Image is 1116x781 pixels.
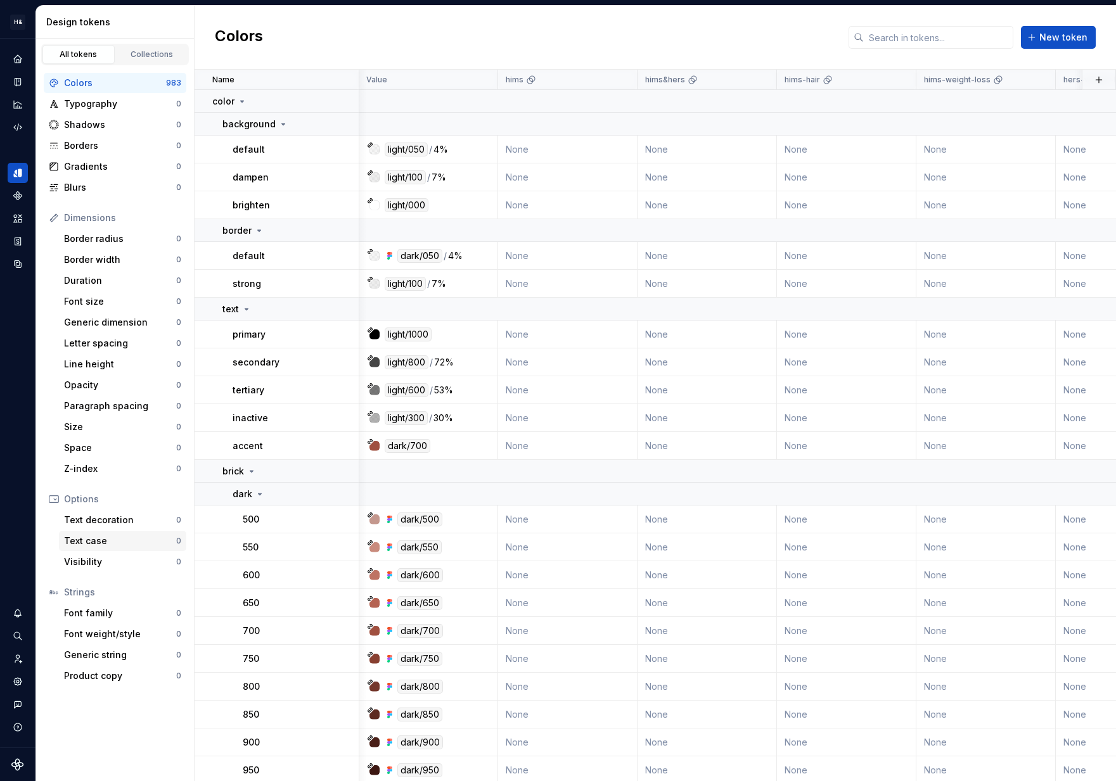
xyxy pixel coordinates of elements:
div: / [430,383,433,397]
div: dark/050 [397,249,442,263]
td: None [638,432,777,460]
td: None [498,163,638,191]
div: Size [64,421,176,433]
td: None [777,191,916,219]
p: border [222,224,252,237]
p: hims-weight-loss [924,75,991,85]
p: 950 [243,764,259,777]
div: Font family [64,607,176,619]
a: Shadows0 [44,115,186,135]
td: None [638,270,777,298]
td: None [638,136,777,163]
td: None [498,376,638,404]
div: Shadows [64,118,176,131]
p: accent [233,440,263,452]
td: None [638,728,777,756]
a: Line height0 [59,354,186,374]
div: light/100 [385,277,426,291]
div: Letter spacing [64,337,176,350]
td: None [777,321,916,348]
div: Collections [120,49,184,60]
td: None [916,617,1056,645]
p: primary [233,328,266,341]
div: / [427,170,430,184]
div: Settings [8,671,28,692]
td: None [638,505,777,533]
a: Code automation [8,117,28,137]
td: None [777,348,916,376]
td: None [638,589,777,617]
td: None [638,163,777,191]
div: 0 [176,650,181,660]
div: Home [8,49,28,69]
a: Letter spacing0 [59,333,186,353]
a: Font family0 [59,603,186,623]
div: 53% [434,383,453,397]
div: light/100 [385,170,426,184]
div: 0 [176,443,181,453]
div: 0 [176,671,181,681]
td: None [777,505,916,533]
p: color [212,95,234,108]
td: None [498,191,638,219]
td: None [916,404,1056,432]
div: dark/900 [397,735,443,749]
p: default [233,143,265,156]
td: None [916,270,1056,298]
td: None [498,589,638,617]
div: 0 [176,141,181,151]
div: Text decoration [64,514,176,526]
input: Search in tokens... [864,26,1013,49]
div: All tokens [47,49,110,60]
td: None [916,432,1056,460]
div: Generic dimension [64,316,176,329]
td: None [638,561,777,589]
td: None [638,673,777,701]
div: 0 [176,608,181,618]
a: Border width0 [59,250,186,270]
td: None [916,376,1056,404]
p: 650 [243,597,259,609]
div: Colors [64,77,166,89]
td: None [777,136,916,163]
td: None [916,242,1056,270]
td: None [777,728,916,756]
div: 983 [166,78,181,88]
div: Blurs [64,181,176,194]
div: 0 [176,99,181,109]
a: Supernova Logo [11,758,24,771]
div: / [444,249,447,263]
button: Notifications [8,603,28,623]
div: Typography [64,98,176,110]
a: Duration0 [59,270,186,291]
td: None [638,321,777,348]
td: None [498,617,638,645]
a: Blurs0 [44,177,186,198]
td: None [916,348,1056,376]
div: 72% [434,355,454,369]
a: Text case0 [59,531,186,551]
div: 0 [176,162,181,172]
div: 4% [448,249,463,263]
div: Invite team [8,649,28,669]
td: None [777,701,916,728]
td: None [498,533,638,561]
div: Font weight/style [64,628,176,640]
div: dark/700 [397,624,443,638]
div: dark/600 [397,568,443,582]
td: None [916,163,1056,191]
div: Product copy [64,670,176,682]
a: Typography0 [44,94,186,114]
td: None [777,589,916,617]
td: None [777,432,916,460]
div: 0 [176,536,181,546]
div: Opacity [64,379,176,391]
p: 700 [243,625,260,637]
td: None [777,561,916,589]
div: 0 [176,629,181,639]
div: Dimensions [64,212,181,224]
div: Strings [64,586,181,599]
div: dark/650 [397,596,442,610]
